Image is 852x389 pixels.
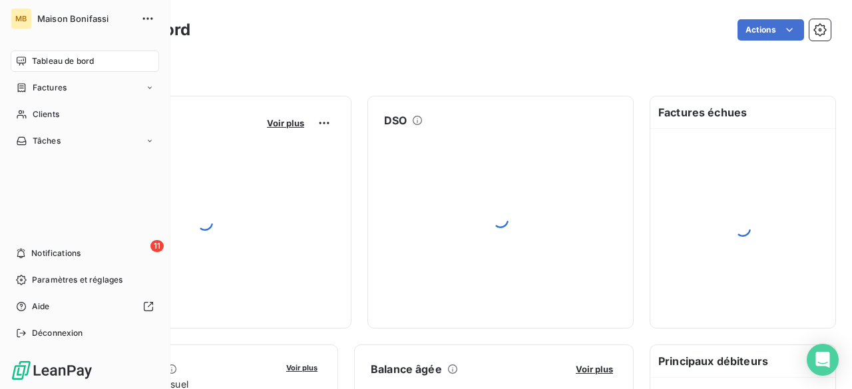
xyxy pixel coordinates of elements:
span: Voir plus [576,364,613,374]
span: Paramètres et réglages [32,274,122,286]
span: 11 [150,240,164,252]
span: Voir plus [267,118,304,128]
span: Aide [32,301,50,313]
span: Notifications [31,247,81,259]
h6: DSO [384,112,407,128]
h6: Balance âgée [371,361,442,377]
span: Clients [33,108,59,120]
span: Maison Bonifassi [37,13,133,24]
span: Voir plus [286,363,318,372]
h6: Principaux débiteurs [650,345,835,377]
span: Factures [33,82,67,94]
div: Open Intercom Messenger [807,344,839,376]
div: MB [11,8,32,29]
span: Tâches [33,135,61,147]
button: Voir plus [263,117,308,129]
span: Déconnexion [32,327,83,339]
button: Actions [738,19,804,41]
h6: Factures échues [650,96,835,128]
a: Aide [11,296,159,317]
img: Logo LeanPay [11,360,93,381]
span: Tableau de bord [32,55,94,67]
button: Voir plus [572,363,617,375]
button: Voir plus [282,361,321,373]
